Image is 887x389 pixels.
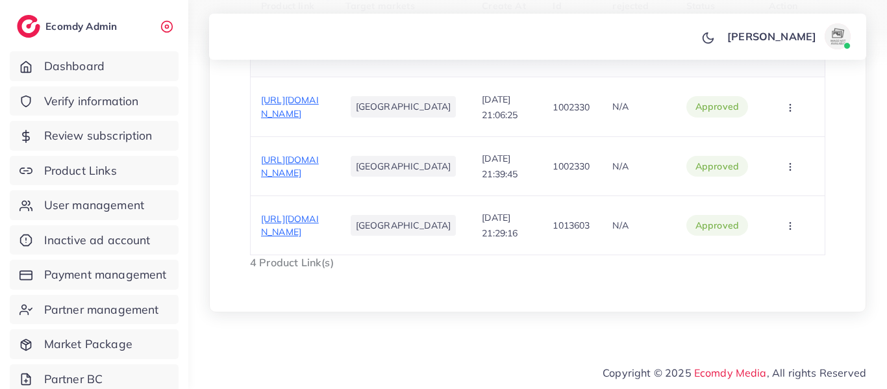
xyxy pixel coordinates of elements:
[695,160,739,173] span: approved
[767,365,866,381] span: , All rights Reserved
[727,29,816,44] p: [PERSON_NAME]
[825,23,851,49] img: avatar
[553,218,590,233] p: 1013603
[10,225,179,255] a: Inactive ad account
[261,154,319,179] span: [URL][DOMAIN_NAME]
[351,156,456,177] li: [GEOGRAPHIC_DATA]
[482,151,532,182] p: [DATE] 21:39:45
[17,15,40,38] img: logo
[10,156,179,186] a: Product Links
[351,215,456,236] li: [GEOGRAPHIC_DATA]
[17,15,120,38] a: logoEcomdy Admin
[44,127,153,144] span: Review subscription
[553,158,590,174] p: 1002330
[553,99,590,115] p: 1002330
[603,365,866,381] span: Copyright © 2025
[44,162,117,179] span: Product Links
[44,197,144,214] span: User management
[10,121,179,151] a: Review subscription
[482,210,532,241] p: [DATE] 21:29:16
[720,23,856,49] a: [PERSON_NAME]avatar
[10,295,179,325] a: Partner management
[10,260,179,290] a: Payment management
[10,190,179,220] a: User management
[250,256,334,269] span: 4 Product Link(s)
[612,220,628,231] span: N/A
[10,51,179,81] a: Dashboard
[612,160,628,172] span: N/A
[44,93,139,110] span: Verify information
[261,213,319,238] span: [URL][DOMAIN_NAME]
[10,86,179,116] a: Verify information
[44,336,132,353] span: Market Package
[10,329,179,359] a: Market Package
[694,366,767,379] a: Ecomdy Media
[44,232,151,249] span: Inactive ad account
[261,94,319,119] span: [URL][DOMAIN_NAME]
[695,219,739,232] span: approved
[351,96,456,117] li: [GEOGRAPHIC_DATA]
[44,301,159,318] span: Partner management
[695,100,739,113] span: approved
[612,101,628,112] span: N/A
[44,266,167,283] span: Payment management
[482,92,532,123] p: [DATE] 21:06:25
[44,58,105,75] span: Dashboard
[45,20,120,32] h2: Ecomdy Admin
[44,371,103,388] span: Partner BC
